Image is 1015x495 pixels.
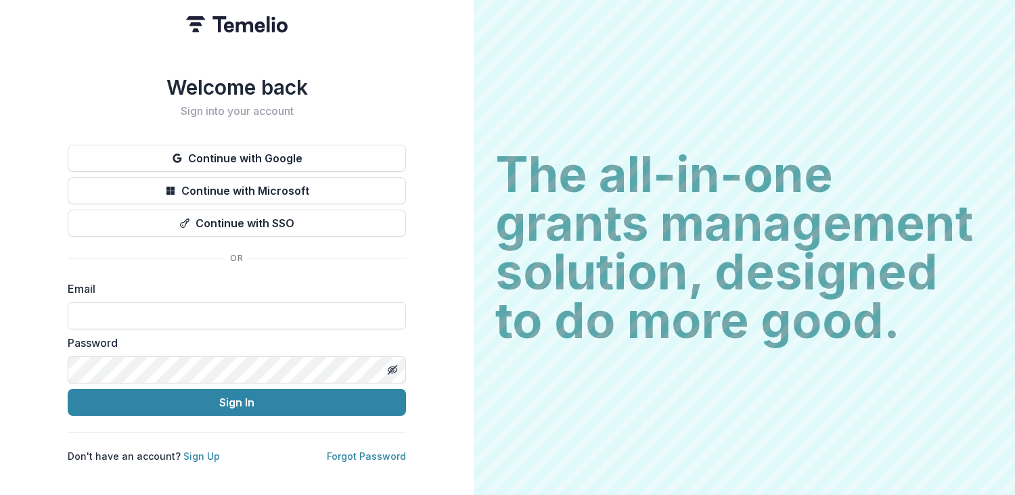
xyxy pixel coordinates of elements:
[186,16,288,32] img: Temelio
[327,450,406,462] a: Forgot Password
[68,75,406,99] h1: Welcome back
[68,105,406,118] h2: Sign into your account
[68,389,406,416] button: Sign In
[68,335,398,351] label: Password
[68,177,406,204] button: Continue with Microsoft
[183,450,220,462] a: Sign Up
[68,145,406,172] button: Continue with Google
[68,210,406,237] button: Continue with SSO
[382,359,403,381] button: Toggle password visibility
[68,281,398,297] label: Email
[68,449,220,463] p: Don't have an account?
